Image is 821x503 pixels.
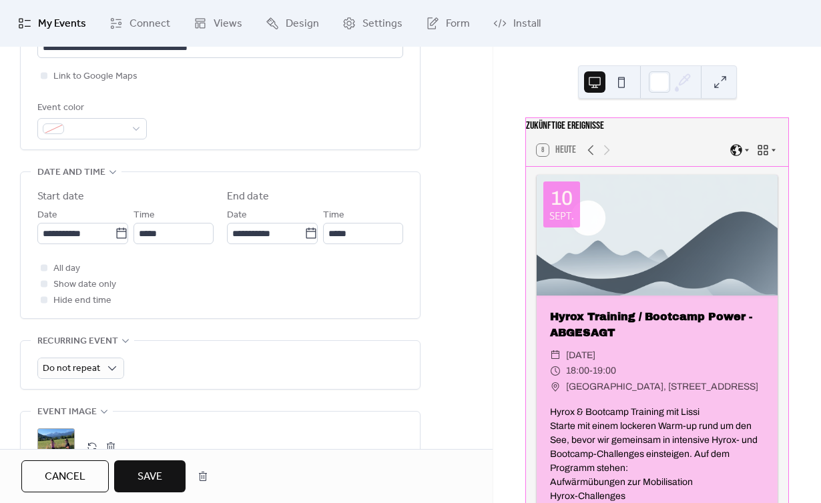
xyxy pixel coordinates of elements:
span: All day [53,261,80,277]
a: Views [184,5,252,41]
span: Date and time [37,165,105,181]
span: Views [214,16,242,32]
span: 19:00 [593,363,616,379]
div: End date [227,189,269,205]
a: Install [483,5,551,41]
span: [DATE] [566,348,595,364]
span: Date [227,207,247,223]
div: Hyrox Training / Bootcamp Power - ABGESAGT [537,309,778,341]
a: Connect [99,5,180,41]
div: Sept. [549,211,574,221]
span: Do not repeat [43,360,100,378]
span: 18:00 [566,363,589,379]
span: [GEOGRAPHIC_DATA], [STREET_ADDRESS] [566,379,758,395]
span: Install [513,16,541,32]
span: Save [138,469,162,485]
div: ; [37,428,75,466]
button: Cancel [21,460,109,492]
div: Zukünftige Ereignisse [526,118,788,134]
div: Event color [37,100,144,116]
span: Design [286,16,319,32]
span: Settings [362,16,402,32]
div: ​ [550,379,561,395]
span: Connect [129,16,170,32]
span: Recurring event [37,334,118,350]
a: My Events [8,5,96,41]
a: Settings [332,5,413,41]
span: Time [133,207,155,223]
span: Form [446,16,470,32]
div: ​ [550,348,561,364]
span: Link to Google Maps [53,69,138,85]
div: ​ [550,363,561,379]
a: Design [256,5,329,41]
button: Save [114,460,186,492]
span: Show date only [53,277,116,293]
span: Time [323,207,344,223]
div: 10 [551,188,573,208]
a: Form [416,5,480,41]
span: My Events [38,16,86,32]
div: Start date [37,189,84,205]
span: Hide end time [53,293,111,309]
span: - [589,363,593,379]
span: Event image [37,404,97,420]
span: Cancel [45,469,85,485]
span: Date [37,207,57,223]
